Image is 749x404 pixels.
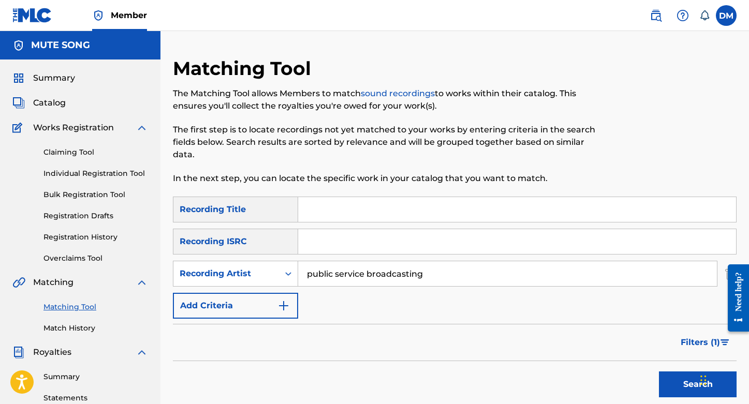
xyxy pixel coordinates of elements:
img: expand [136,276,148,289]
span: Filters ( 1 ) [681,336,720,349]
p: In the next step, you can locate the specific work in your catalog that you want to match. [173,172,607,185]
div: Notifications [699,10,710,21]
div: Drag [700,365,707,396]
div: Recording Artist [180,267,273,280]
a: sound recordings [361,88,435,98]
img: Matching [12,276,25,289]
span: Royalties [33,346,71,358]
button: Add Criteria [173,293,298,319]
a: Overclaims Tool [43,253,148,264]
a: Matching Tool [43,302,148,312]
img: Catalog [12,97,25,109]
p: The first step is to locate recordings not yet matched to your works by entering criteria in the ... [173,124,607,161]
img: Summary [12,72,25,84]
span: Works Registration [33,122,114,134]
h5: MUTE SONG [31,39,90,51]
div: User Menu [716,5,737,26]
a: Claiming Tool [43,147,148,158]
div: Help [672,5,693,26]
iframe: Resource Center [720,256,749,339]
a: SummarySummary [12,72,75,84]
img: expand [136,122,148,134]
a: Registration History [43,232,148,243]
p: The Matching Tool allows Members to match to works within their catalog. This ensures you'll coll... [173,87,607,112]
span: Catalog [33,97,66,109]
button: Filters (1) [674,330,737,355]
a: Bulk Registration Tool [43,189,148,200]
button: Search [659,371,737,397]
img: Royalties [12,346,25,358]
span: Member [111,9,147,21]
img: filter [721,339,729,346]
a: Statements [43,393,148,403]
img: Top Rightsholder [92,9,105,22]
iframe: Chat Widget [697,354,749,404]
a: Registration Drafts [43,211,148,221]
img: MLC Logo [12,8,52,23]
a: Summary [43,371,148,382]
a: CatalogCatalog [12,97,66,109]
img: Works Registration [12,122,26,134]
span: Summary [33,72,75,84]
img: search [650,9,662,22]
img: expand [136,346,148,358]
img: Accounts [12,39,25,52]
a: Individual Registration Tool [43,168,148,179]
a: Match History [43,323,148,334]
h2: Matching Tool [173,57,316,80]
img: 9d2ae6d4665cec9f34b9.svg [277,300,290,312]
form: Search Form [173,197,737,402]
a: Public Search [645,5,666,26]
span: Matching [33,276,74,289]
img: help [677,9,689,22]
